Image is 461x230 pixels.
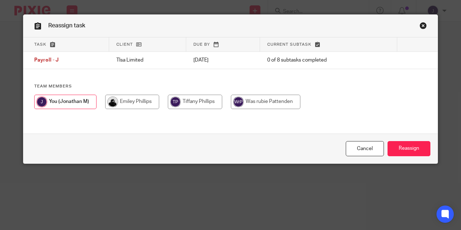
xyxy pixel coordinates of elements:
[193,57,253,64] p: [DATE]
[48,23,85,28] span: Reassign task
[420,22,427,32] a: Close this dialog window
[346,141,384,157] a: Close this dialog window
[193,42,210,46] span: Due by
[34,58,59,63] span: Payroll - J
[116,42,133,46] span: Client
[388,141,430,157] input: Reassign
[116,57,179,64] p: Tlsa Limited
[260,52,397,69] td: 0 of 8 subtasks completed
[267,42,312,46] span: Current subtask
[34,42,46,46] span: Task
[34,84,427,89] h4: Team members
